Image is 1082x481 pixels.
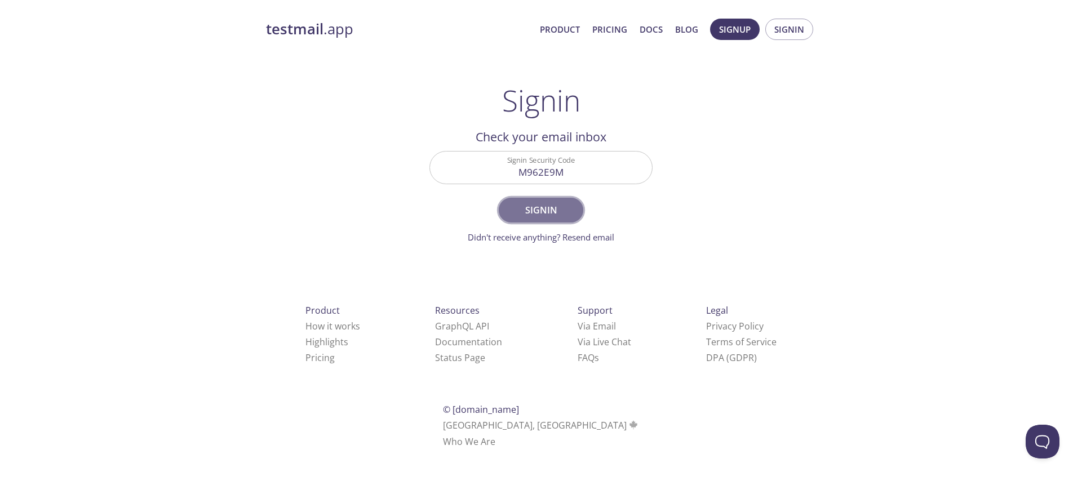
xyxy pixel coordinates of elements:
a: Highlights [305,336,348,348]
strong: testmail [266,19,323,39]
span: © [DOMAIN_NAME] [443,403,519,416]
a: GraphQL API [435,320,489,332]
a: Docs [640,22,663,37]
span: Support [578,304,613,317]
a: Pricing [592,22,627,37]
button: Signup [710,19,760,40]
button: Signin [765,19,813,40]
span: [GEOGRAPHIC_DATA], [GEOGRAPHIC_DATA] [443,419,640,431]
a: Who We Are [443,435,495,448]
a: Status Page [435,351,485,364]
h2: Check your email inbox [429,127,653,146]
button: Signin [499,198,583,222]
a: FAQ [578,351,599,364]
span: Signup [719,22,751,37]
a: Didn't receive anything? Resend email [468,231,614,243]
a: testmail.app [266,20,531,39]
span: s [595,351,599,364]
iframe: Help Scout Beacon - Open [1026,425,1059,458]
a: Via Live Chat [578,336,631,348]
span: Legal [706,304,728,317]
a: How it works [305,320,360,332]
span: Signin [511,202,571,218]
span: Resources [435,304,480,317]
span: Product [305,304,340,317]
a: DPA (GDPR) [706,351,757,364]
a: Product [540,22,580,37]
a: Via Email [578,320,616,332]
a: Terms of Service [706,336,777,348]
h1: Signin [502,83,580,117]
span: Signin [774,22,804,37]
a: Documentation [435,336,502,348]
a: Pricing [305,351,335,364]
a: Blog [675,22,698,37]
a: Privacy Policy [706,320,764,332]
